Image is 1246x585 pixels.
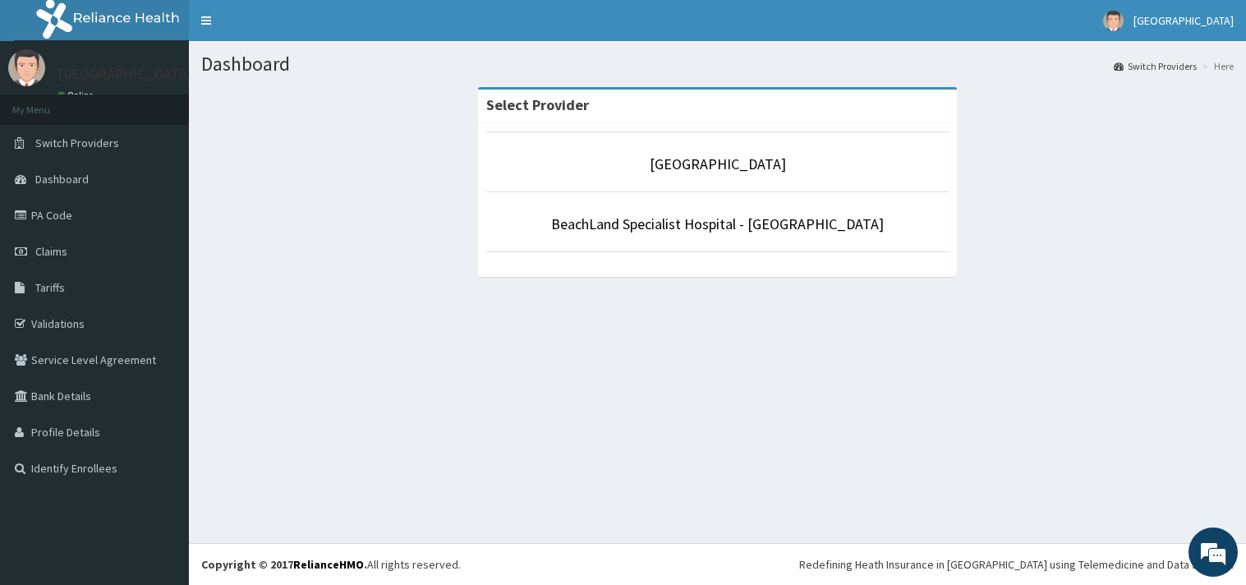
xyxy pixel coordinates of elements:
a: RelianceHMO [293,557,364,572]
p: [GEOGRAPHIC_DATA] [57,67,193,81]
span: Claims [35,244,67,259]
strong: Copyright © 2017 . [201,557,367,572]
li: Here [1198,59,1234,73]
a: BeachLand Specialist Hospital - [GEOGRAPHIC_DATA] [551,214,884,233]
footer: All rights reserved. [189,543,1246,585]
strong: Select Provider [486,95,589,114]
span: Tariffs [35,280,65,295]
img: User Image [8,49,45,86]
span: Switch Providers [35,136,119,150]
a: Switch Providers [1114,59,1197,73]
a: Online [57,90,97,101]
img: User Image [1103,11,1124,31]
span: Dashboard [35,172,89,187]
h1: Dashboard [201,53,1234,75]
a: [GEOGRAPHIC_DATA] [650,154,786,173]
span: [GEOGRAPHIC_DATA] [1133,13,1234,28]
div: Redefining Heath Insurance in [GEOGRAPHIC_DATA] using Telemedicine and Data Science! [799,556,1234,573]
